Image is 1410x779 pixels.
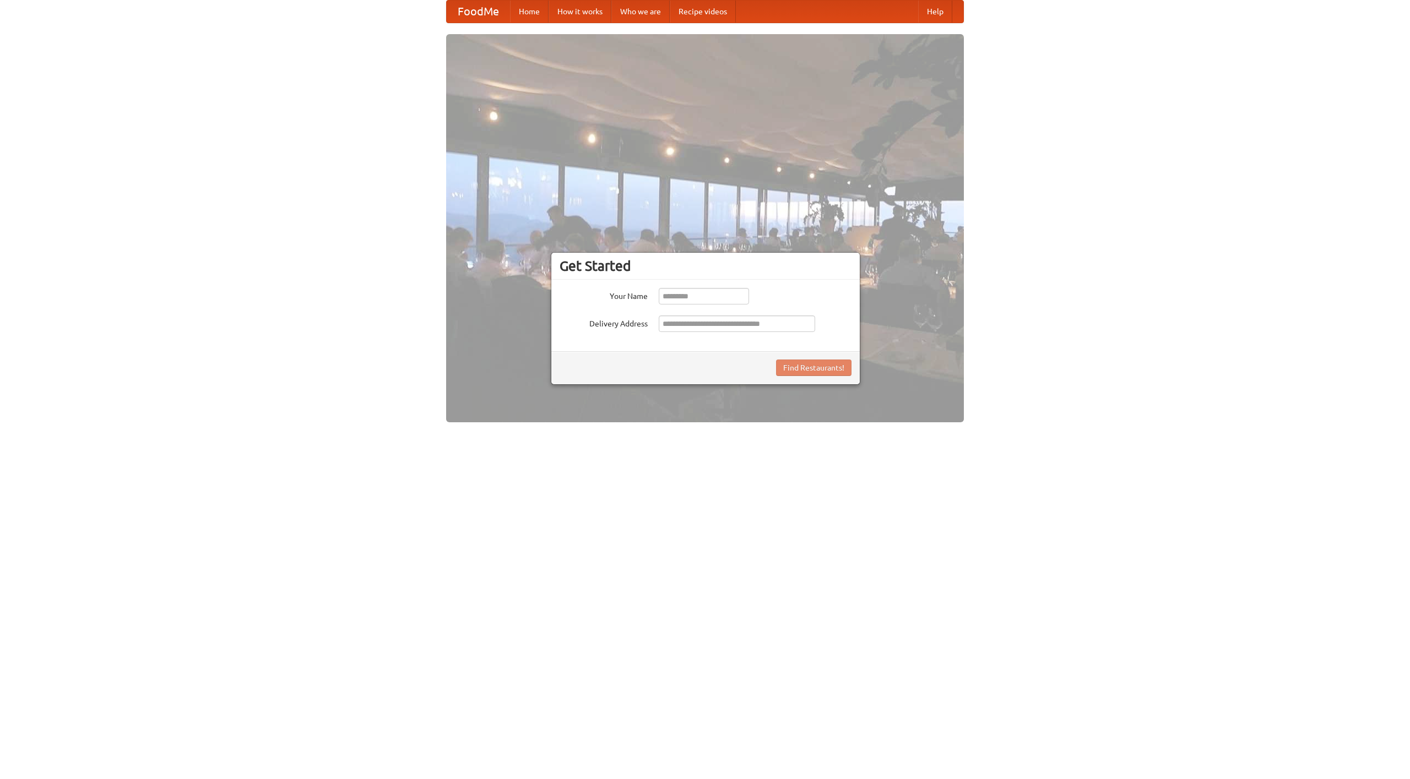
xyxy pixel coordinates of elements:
h3: Get Started [560,258,852,274]
a: FoodMe [447,1,510,23]
a: Who we are [611,1,670,23]
a: Help [918,1,952,23]
label: Delivery Address [560,315,648,329]
button: Find Restaurants! [776,359,852,376]
a: Home [510,1,549,23]
a: How it works [549,1,611,23]
a: Recipe videos [670,1,736,23]
label: Your Name [560,288,648,302]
